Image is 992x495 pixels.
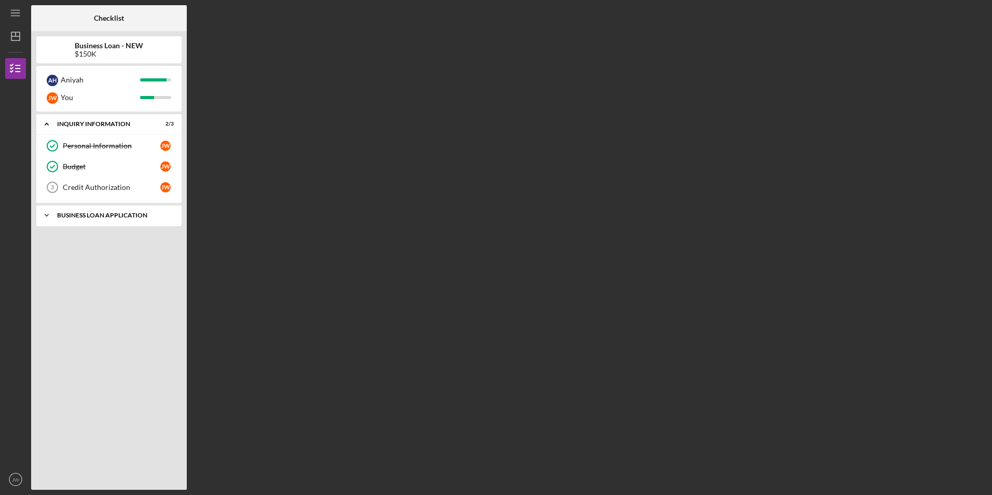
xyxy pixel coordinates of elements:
div: $150K [75,50,143,58]
div: J W [160,161,171,172]
b: Business Loan - NEW [75,42,143,50]
div: J W [160,141,171,151]
a: Personal InformationJW [42,135,176,156]
div: Personal Information [63,142,160,150]
div: Budget [63,162,160,171]
div: 2 / 3 [155,121,174,127]
div: A H [47,75,58,86]
tspan: 3 [51,184,54,190]
button: JW [5,469,26,490]
div: J W [47,92,58,104]
a: BudgetJW [42,156,176,177]
div: Credit Authorization [63,183,160,191]
a: 3Credit AuthorizationJW [42,177,176,198]
div: You [61,89,140,106]
div: J W [160,182,171,192]
b: Checklist [94,14,124,22]
div: BUSINESS LOAN APPLICATION [57,212,169,218]
div: INQUIRY INFORMATION [57,121,148,127]
div: Aniyah [61,71,140,89]
text: JW [12,477,20,483]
